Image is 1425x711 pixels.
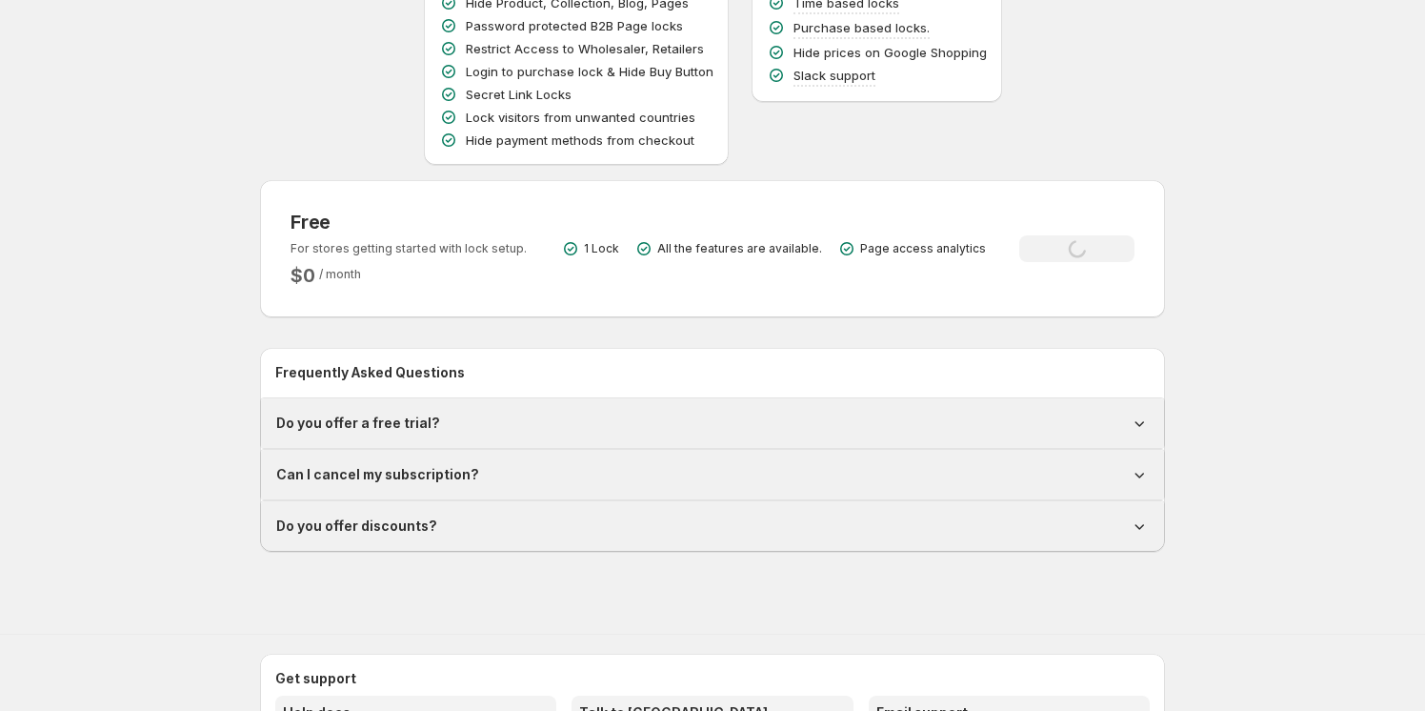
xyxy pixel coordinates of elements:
p: Lock visitors from unwanted countries [466,108,695,127]
h1: Can I cancel my subscription? [276,465,479,484]
p: All the features are available. [657,241,822,256]
span: / month [319,267,361,281]
p: Slack support [793,66,875,85]
p: Login to purchase lock & Hide Buy Button [466,62,713,81]
p: Restrict Access to Wholesaler, Retailers [466,39,704,58]
h1: Do you offer discounts? [276,517,437,536]
h2: $ 0 [291,264,315,287]
p: 1 Lock [584,241,619,256]
p: Password protected B2B Page locks [466,16,683,35]
h1: Do you offer a free trial? [276,414,440,433]
p: Purchase based locks. [793,18,930,37]
h2: Frequently Asked Questions [275,363,1150,382]
p: Hide prices on Google Shopping [793,43,987,62]
p: For stores getting started with lock setup. [291,241,527,256]
h3: Free [291,211,527,234]
p: Page access analytics [860,241,986,256]
p: Secret Link Locks [466,85,572,104]
p: Hide payment methods from checkout [466,131,694,150]
h2: Get support [275,669,1150,688]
